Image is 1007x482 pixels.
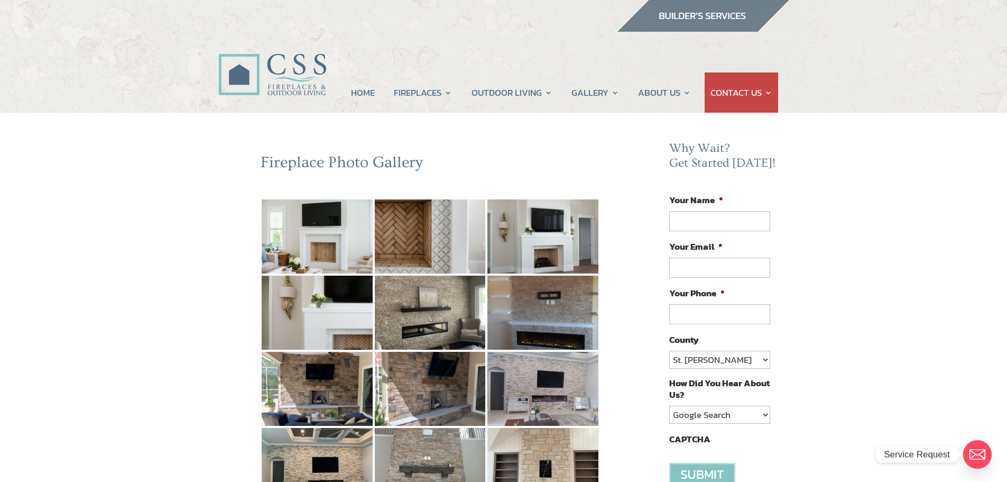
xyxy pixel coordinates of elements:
img: 8 [375,352,486,426]
label: CAPTCHA [669,433,710,445]
a: ABOUT US [638,72,691,113]
img: 2 [375,199,486,274]
img: 7 [262,352,373,426]
img: 9 [487,352,598,426]
img: 3 [487,199,598,274]
a: GALLERY [571,72,619,113]
a: FIREPLACES [394,72,452,113]
h2: Fireplace Photo Gallery [261,153,600,177]
label: Your Phone [669,287,725,299]
label: Your Email [669,241,723,252]
a: Email [963,440,992,469]
img: 5 [375,276,486,350]
a: builder services construction supply [617,22,789,35]
h2: Why Wait? Get Started [DATE]! [669,141,778,176]
label: How Did You Hear About Us? [669,377,770,401]
img: 6 [487,276,598,350]
a: CONTACT US [710,72,772,113]
img: CSS Fireplaces & Outdoor Living (Formerly Construction Solutions & Supply)- Jacksonville Ormond B... [218,24,326,101]
label: Your Name [669,194,723,206]
a: HOME [351,72,375,113]
label: County [669,334,699,345]
img: 1 [262,199,373,274]
a: OUTDOOR LIVING [472,72,552,113]
img: 4 [262,276,373,350]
